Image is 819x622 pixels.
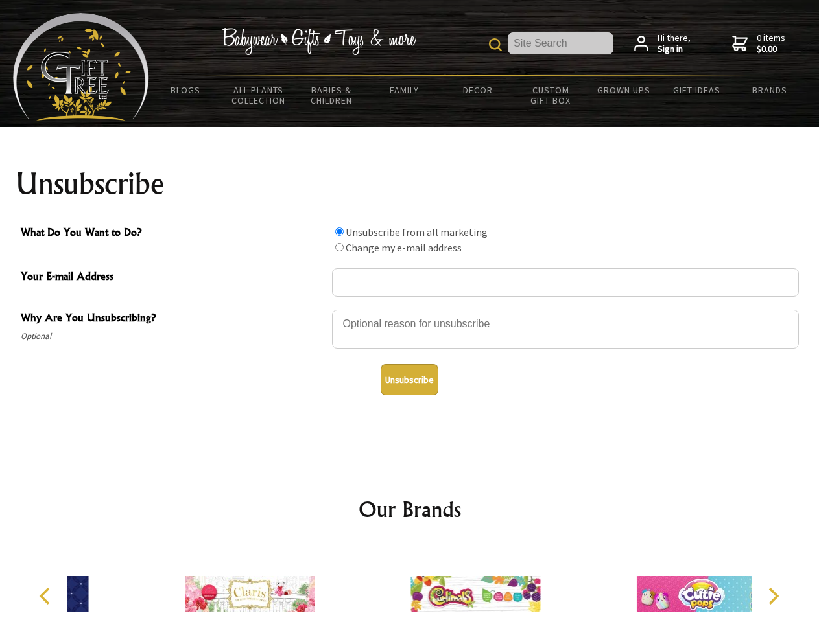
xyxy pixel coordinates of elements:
input: Your E-mail Address [332,268,799,297]
img: Babywear - Gifts - Toys & more [222,28,416,55]
input: What Do You Want to Do? [335,227,344,236]
button: Previous [32,582,61,610]
input: Site Search [508,32,613,54]
a: Family [368,76,442,104]
h2: Our Brands [26,494,794,525]
label: Change my e-mail address [346,241,462,254]
a: Hi there,Sign in [634,32,691,55]
label: Unsubscribe from all marketing [346,225,488,238]
a: Custom Gift Box [514,76,588,114]
span: What Do You Want to Do? [21,224,326,243]
h1: Unsubscribe [16,168,804,200]
a: 0 items$0.00 [732,32,785,55]
a: Grown Ups [587,76,660,104]
span: Your E-mail Address [21,268,326,287]
a: Gift Ideas [660,76,733,104]
input: What Do You Want to Do? [335,243,344,251]
a: Babies & Children [295,76,368,114]
a: Decor [441,76,514,104]
button: Next [759,582,787,610]
a: All Plants Collection [222,76,296,114]
span: Why Are You Unsubscribing? [21,310,326,328]
a: Brands [733,76,807,104]
button: Unsubscribe [381,364,438,395]
img: product search [489,38,502,51]
span: Hi there, [658,32,691,55]
span: 0 items [757,32,785,55]
span: Optional [21,328,326,344]
strong: Sign in [658,43,691,55]
img: Babyware - Gifts - Toys and more... [13,13,149,121]
a: BLOGS [149,76,222,104]
textarea: Why Are You Unsubscribing? [332,310,799,349]
strong: $0.00 [757,43,785,55]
